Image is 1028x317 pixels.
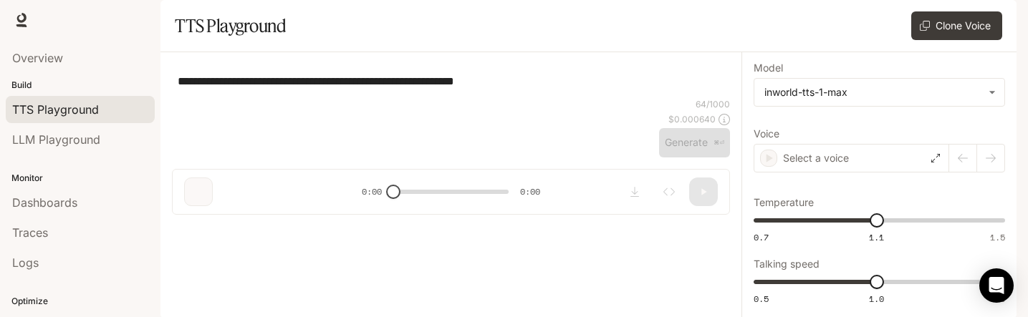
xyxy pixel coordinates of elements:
p: 64 / 1000 [696,98,730,110]
div: inworld-tts-1-max [764,85,981,99]
span: 0.7 [754,231,769,243]
div: inworld-tts-1-max [754,79,1004,106]
h1: TTS Playground [175,11,286,40]
span: 1.1 [869,231,884,243]
span: 1.0 [869,293,884,305]
p: Select a voice [783,151,849,165]
span: 1.5 [990,231,1005,243]
p: Model [754,63,783,73]
p: Voice [754,129,779,139]
span: 0.5 [754,293,769,305]
button: Clone Voice [911,11,1002,40]
div: Open Intercom Messenger [979,268,1014,303]
p: Talking speed [754,259,820,269]
p: $ 0.000640 [668,113,716,125]
p: Temperature [754,197,814,208]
